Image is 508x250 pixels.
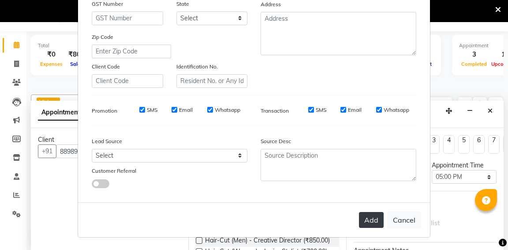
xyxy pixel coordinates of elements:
label: Email [348,106,362,114]
input: Resident No. or Any Id [176,74,248,88]
label: Zip Code [92,33,113,41]
label: Transaction [261,107,289,115]
label: Whatsapp [384,106,409,114]
label: Promotion [92,107,117,115]
label: Email [179,106,193,114]
label: Source Desc [261,137,291,145]
button: Cancel [387,212,421,228]
label: Address [261,0,281,8]
label: Lead Source [92,137,122,145]
label: Client Code [92,63,120,71]
button: Add [359,212,384,228]
input: Enter Zip Code [92,45,171,58]
label: Identification No. [176,63,218,71]
label: SMS [147,106,157,114]
input: Client Code [92,74,163,88]
label: Whatsapp [215,106,240,114]
label: SMS [316,106,326,114]
input: GST Number [92,11,163,25]
label: Customer Referral [92,167,136,175]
